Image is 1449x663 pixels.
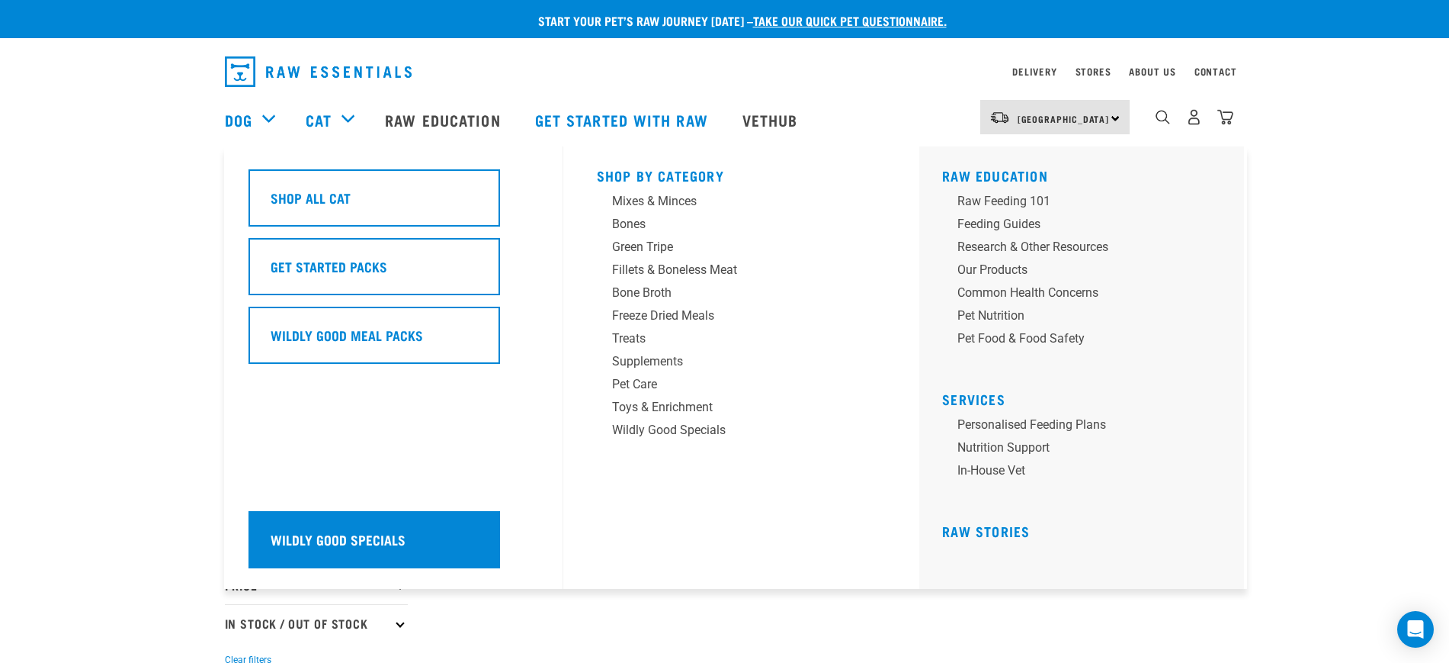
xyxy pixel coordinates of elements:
a: Stores [1076,69,1111,74]
a: Wildly Good Specials [248,511,538,580]
a: Pet Care [597,375,886,398]
a: Wildly Good Meal Packs [248,307,538,375]
a: Pet Food & Food Safety [942,330,1232,352]
div: Green Tripe [612,238,850,256]
h5: Wildly Good Specials [271,529,406,549]
div: Freeze Dried Meals [612,307,850,325]
a: Treats [597,330,886,352]
a: Freeze Dried Meals [597,307,886,330]
h5: Get Started Packs [271,256,387,276]
img: van-moving.png [989,111,1010,124]
h5: Shop All Cat [271,188,351,208]
a: Vethub [727,89,817,150]
a: Get Started Packs [248,238,538,307]
a: Toys & Enrichment [597,398,886,421]
a: Supplements [597,352,886,375]
div: Feeding Guides [957,215,1195,233]
div: Toys & Enrichment [612,398,850,417]
div: Pet Nutrition [957,307,1195,325]
a: Contact [1194,69,1237,74]
img: home-icon@2x.png [1217,109,1233,125]
h5: Services [942,391,1232,404]
a: Bones [597,215,886,238]
a: Green Tripe [597,238,886,261]
a: Pet Nutrition [942,307,1232,330]
nav: dropdown navigation [213,50,1237,93]
h5: Wildly Good Meal Packs [271,325,423,345]
a: Raw Education [370,89,519,150]
a: Cat [306,108,332,131]
div: Bone Broth [612,284,850,302]
a: Raw Education [942,172,1048,179]
div: Common Health Concerns [957,284,1195,302]
div: Treats [612,330,850,348]
a: Delivery [1012,69,1056,74]
a: Shop All Cat [248,169,538,238]
a: Common Health Concerns [942,284,1232,307]
div: Raw Feeding 101 [957,192,1195,211]
a: Nutrition Support [942,439,1232,462]
div: Research & Other Resources [957,238,1195,256]
img: home-icon-1@2x.png [1156,110,1170,124]
a: Dog [225,108,252,131]
span: [GEOGRAPHIC_DATA] [1018,116,1110,121]
p: In Stock / Out Of Stock [225,604,408,642]
div: Mixes & Minces [612,192,850,211]
a: Fillets & Boneless Meat [597,261,886,284]
a: Research & Other Resources [942,238,1232,261]
a: Raw Stories [942,527,1030,535]
a: In-house vet [942,462,1232,484]
div: Pet Food & Food Safety [957,330,1195,348]
a: About Us [1129,69,1175,74]
h5: Shop By Category [597,168,886,180]
a: Personalised Feeding Plans [942,416,1232,439]
div: Fillets & Boneless Meat [612,261,850,279]
div: Our Products [957,261,1195,279]
div: Wildly Good Specials [612,421,850,439]
a: Get started with Raw [520,89,727,150]
a: Mixes & Minces [597,192,886,215]
div: Supplements [612,352,850,371]
img: Raw Essentials Logo [225,56,412,87]
a: Raw Feeding 101 [942,192,1232,215]
a: Wildly Good Specials [597,421,886,444]
div: Pet Care [612,375,850,394]
div: Bones [612,215,850,233]
a: Our Products [942,261,1232,284]
div: Open Intercom Messenger [1397,611,1434,648]
img: user.png [1186,109,1202,125]
a: Bone Broth [597,284,886,307]
a: Feeding Guides [942,215,1232,238]
a: take our quick pet questionnaire. [753,17,947,24]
